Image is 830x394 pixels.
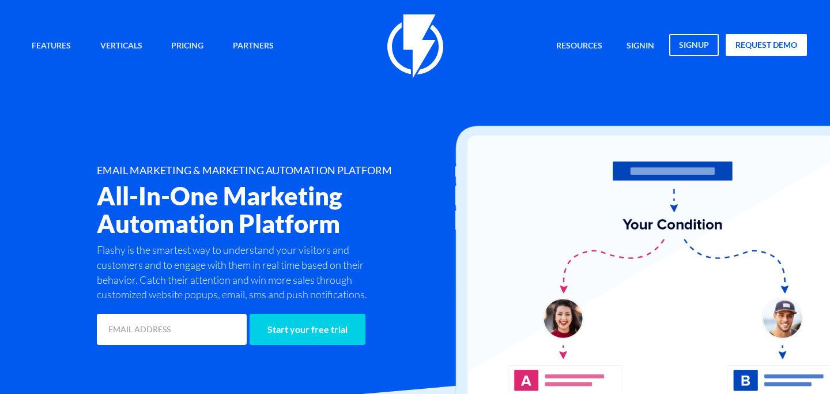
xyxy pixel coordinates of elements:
a: request demo [726,34,807,56]
p: Flashy is the smartest way to understand your visitors and customers and to engage with them in r... [97,243,373,302]
h2: All-In-One Marketing Automation Platform [97,182,471,237]
a: Partners [224,34,282,59]
a: Resources [548,34,611,59]
input: Start your free trial [250,314,365,345]
a: Verticals [92,34,151,59]
a: Features [23,34,80,59]
input: EMAIL ADDRESS [97,314,247,345]
a: signin [618,34,663,59]
h1: EMAIL MARKETING & MARKETING AUTOMATION PLATFORM [97,165,471,177]
a: signup [669,34,719,56]
a: Pricing [163,34,212,59]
